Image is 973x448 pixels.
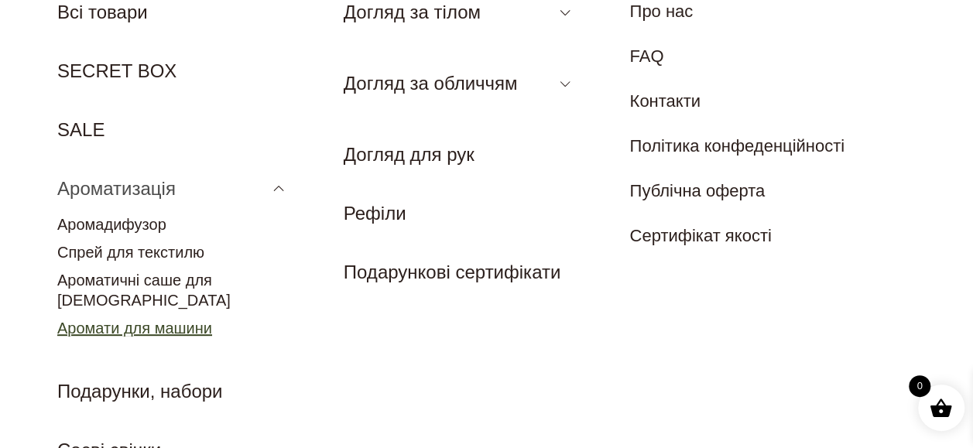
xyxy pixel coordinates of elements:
a: Догляд за тілом [344,2,481,22]
a: SECRET BOX [57,60,176,81]
a: Ароматичні саше для [DEMOGRAPHIC_DATA] [57,272,231,309]
a: Спрей для текстилю [57,244,204,261]
a: Всі товари [57,2,148,22]
a: Догляд для рук [344,144,475,165]
a: Догляд за обличчям [344,73,518,94]
a: Контакти [629,91,701,111]
a: Публічна оферта [629,181,765,200]
a: Політика конфеденційності [629,136,845,156]
a: Аромадифузор [57,216,166,233]
a: Рефіли [344,203,406,224]
a: Ароматизація [57,178,176,199]
a: Подарунки, набори [57,381,222,402]
span: 0 [909,375,930,397]
a: FAQ [629,46,663,66]
a: Аромати для машини [57,320,212,337]
a: SALE [57,119,104,140]
a: Про нас [629,2,693,21]
a: Сертифікат якості [629,226,771,245]
a: Подарункові сертифікати [344,262,561,282]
